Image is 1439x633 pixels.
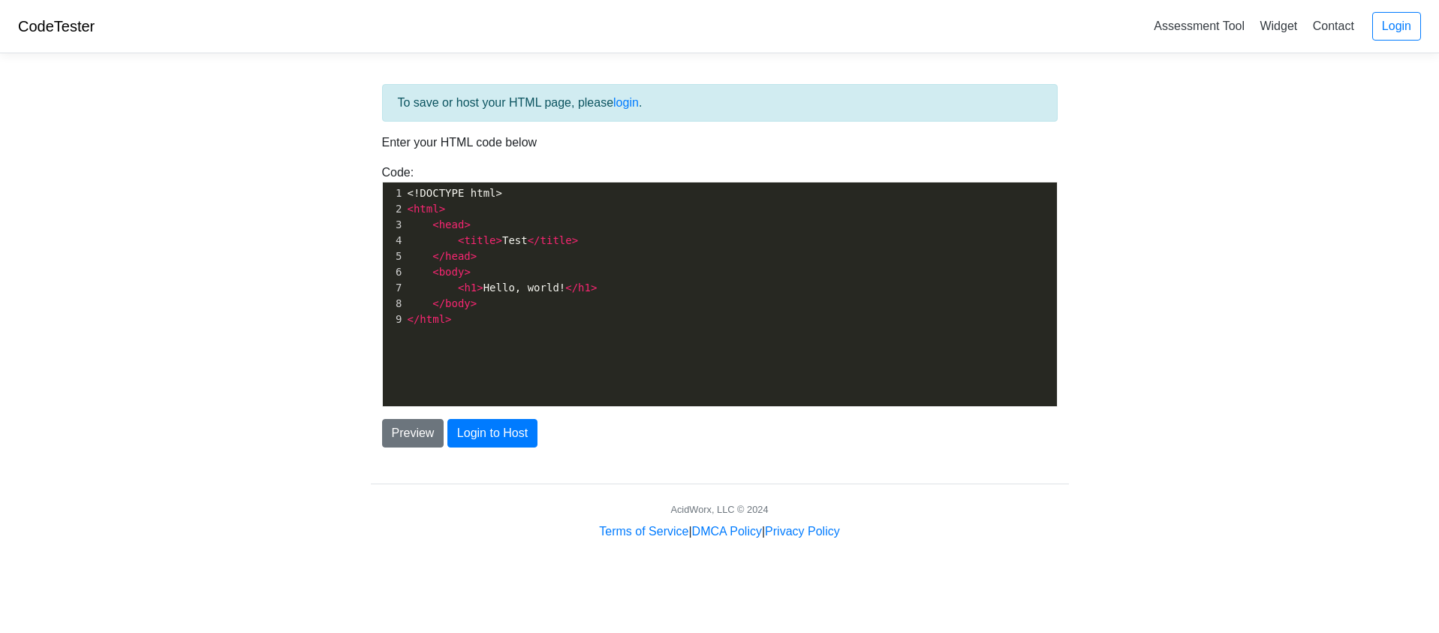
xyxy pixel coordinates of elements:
[445,313,451,325] span: >
[540,234,572,246] span: title
[578,282,591,294] span: h1
[414,203,439,215] span: html
[18,18,95,35] a: CodeTester
[408,282,598,294] span: Hello, world!
[432,250,445,262] span: </
[439,203,445,215] span: >
[408,203,414,215] span: <
[439,266,465,278] span: body
[420,313,445,325] span: html
[464,219,470,231] span: >
[383,201,405,217] div: 2
[765,525,840,538] a: Privacy Policy
[408,187,502,199] span: <!DOCTYPE html>
[591,282,597,294] span: >
[599,523,839,541] div: | |
[445,250,471,262] span: head
[458,282,464,294] span: <
[496,234,502,246] span: >
[565,282,578,294] span: </
[477,282,483,294] span: >
[432,266,438,278] span: <
[464,266,470,278] span: >
[1254,14,1303,38] a: Widget
[371,164,1069,407] div: Code:
[382,419,444,448] button: Preview
[383,185,405,201] div: 1
[383,296,405,312] div: 8
[383,264,405,280] div: 6
[383,312,405,327] div: 9
[471,250,477,262] span: >
[408,234,579,246] span: Test
[382,134,1058,152] p: Enter your HTML code below
[383,280,405,296] div: 7
[408,313,420,325] span: </
[528,234,540,246] span: </
[572,234,578,246] span: >
[464,282,477,294] span: h1
[613,96,639,109] a: login
[464,234,495,246] span: title
[670,502,768,517] div: AcidWorx, LLC © 2024
[1307,14,1360,38] a: Contact
[458,234,464,246] span: <
[439,219,465,231] span: head
[445,297,471,309] span: body
[432,297,445,309] span: </
[599,525,688,538] a: Terms of Service
[383,217,405,233] div: 3
[383,233,405,249] div: 4
[1372,12,1421,41] a: Login
[382,84,1058,122] div: To save or host your HTML page, please .
[383,249,405,264] div: 5
[447,419,537,448] button: Login to Host
[1148,14,1251,38] a: Assessment Tool
[692,525,762,538] a: DMCA Policy
[432,219,438,231] span: <
[471,297,477,309] span: >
